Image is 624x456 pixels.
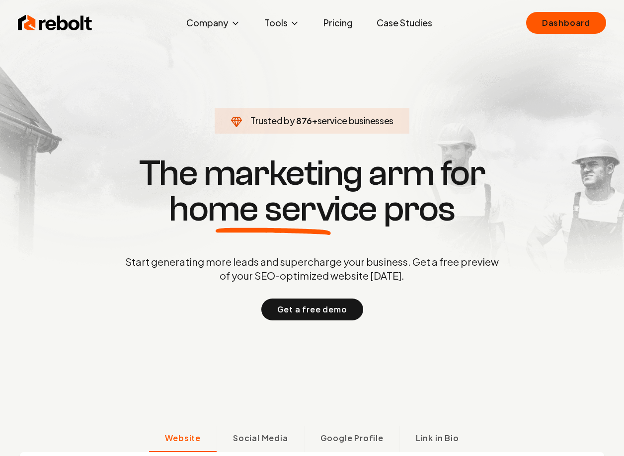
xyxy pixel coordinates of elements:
button: Get a free demo [261,299,363,320]
a: Case Studies [369,13,440,33]
p: Start generating more leads and supercharge your business. Get a free preview of your SEO-optimiz... [123,255,501,283]
span: service businesses [317,115,394,126]
span: home service [169,191,377,227]
button: Link in Bio [399,426,475,452]
span: Google Profile [320,432,384,444]
img: Rebolt Logo [18,13,92,33]
span: 876 [296,114,312,128]
span: Website [165,432,201,444]
button: Social Media [217,426,304,452]
button: Website [149,426,217,452]
a: Dashboard [526,12,606,34]
span: Trusted by [250,115,295,126]
button: Google Profile [304,426,399,452]
span: + [312,115,317,126]
span: Social Media [233,432,288,444]
button: Tools [256,13,308,33]
a: Pricing [315,13,361,33]
h1: The marketing arm for pros [74,155,550,227]
button: Company [178,13,248,33]
span: Link in Bio [416,432,459,444]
